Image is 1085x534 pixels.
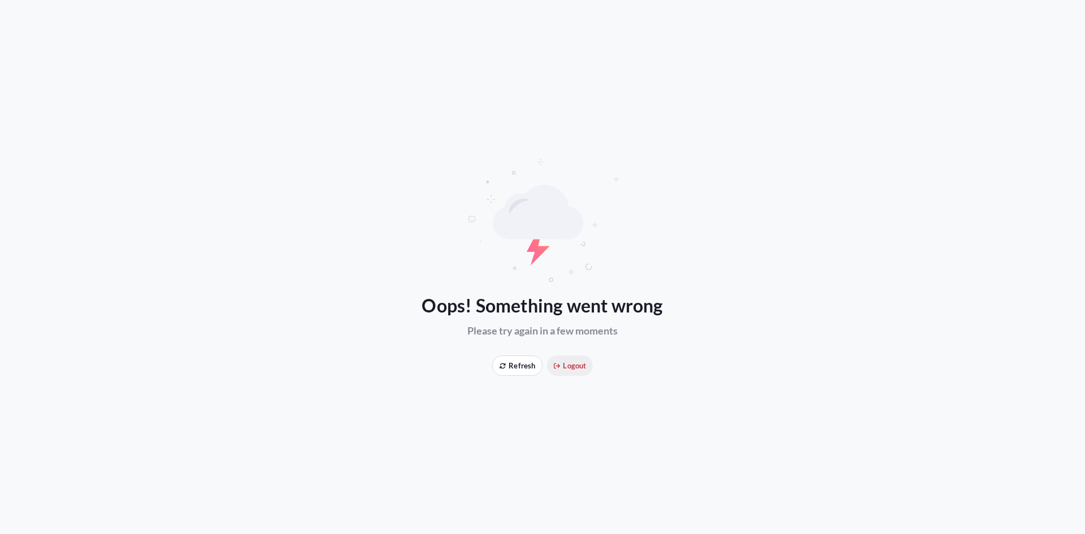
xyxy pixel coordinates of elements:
span: Please try again in a few moments [467,324,618,337]
span: Logout [554,360,586,371]
button: Refresh [492,355,542,376]
span: Oops! Something went wrong [422,292,663,319]
span: Refresh [500,360,535,371]
button: Logout [547,355,593,376]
